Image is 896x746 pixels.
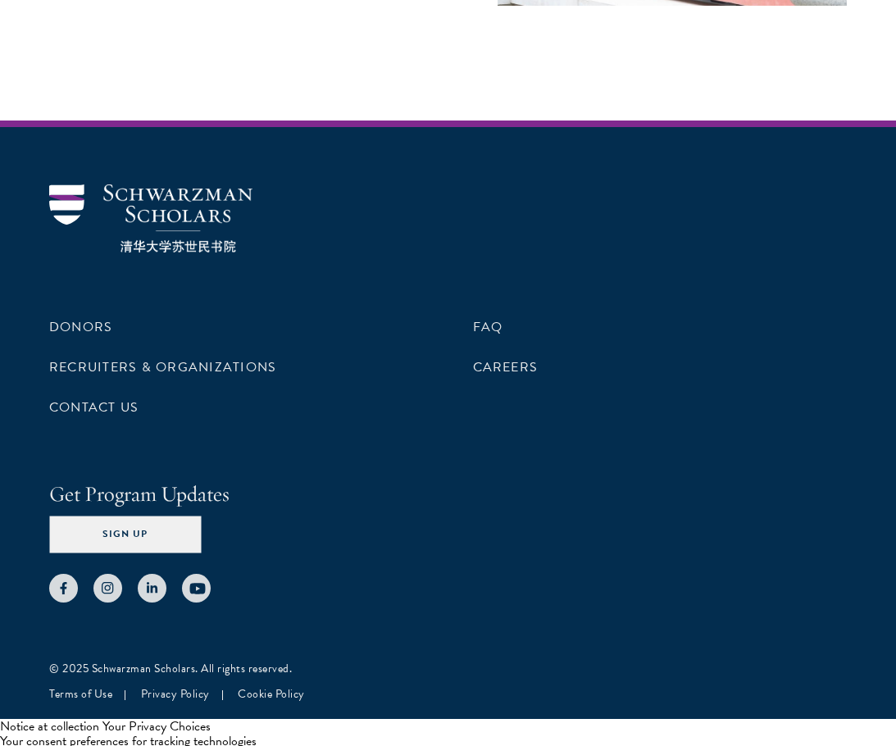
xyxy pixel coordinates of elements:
a: Recruiters & Organizations [49,357,276,377]
a: Donors [49,317,112,337]
a: Privacy Policy [141,685,210,703]
a: Careers [473,357,539,377]
h4: Get Program Updates [49,479,847,510]
a: FAQ [473,317,503,337]
a: Cookie Policy [238,685,305,703]
button: Sign Up [49,516,201,553]
div: © 2025 Schwarzman Scholars. All rights reserved. [49,660,847,677]
a: Terms of Use [49,685,112,703]
button: Your Privacy Choices [102,719,211,734]
img: Schwarzman Scholars [49,184,252,252]
a: Contact Us [49,398,139,417]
